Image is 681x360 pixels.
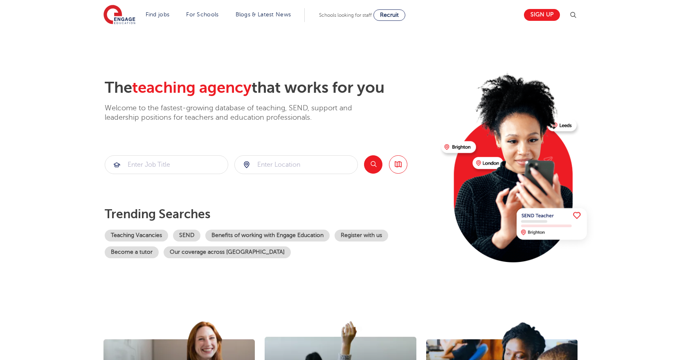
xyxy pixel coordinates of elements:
span: Recruit [380,12,399,18]
a: Recruit [373,9,405,21]
a: Benefits of working with Engage Education [205,230,330,241]
h2: The that works for you [105,78,435,97]
p: Trending searches [105,207,435,221]
div: Submit [234,155,358,174]
a: SEND [173,230,200,241]
a: Become a tutor [105,246,159,258]
button: Search [364,155,382,174]
a: Find jobs [146,11,170,18]
a: Register with us [335,230,388,241]
input: Submit [105,156,228,174]
img: Engage Education [103,5,135,25]
span: teaching agency [132,79,252,96]
p: Welcome to the fastest-growing database of teaching, SEND, support and leadership positions for t... [105,103,375,123]
a: For Schools [186,11,218,18]
input: Submit [235,156,357,174]
a: Our coverage across [GEOGRAPHIC_DATA] [164,246,291,258]
span: Schools looking for staff [319,12,372,18]
a: Teaching Vacancies [105,230,168,241]
a: Sign up [524,9,560,21]
div: Submit [105,155,228,174]
a: Blogs & Latest News [236,11,291,18]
